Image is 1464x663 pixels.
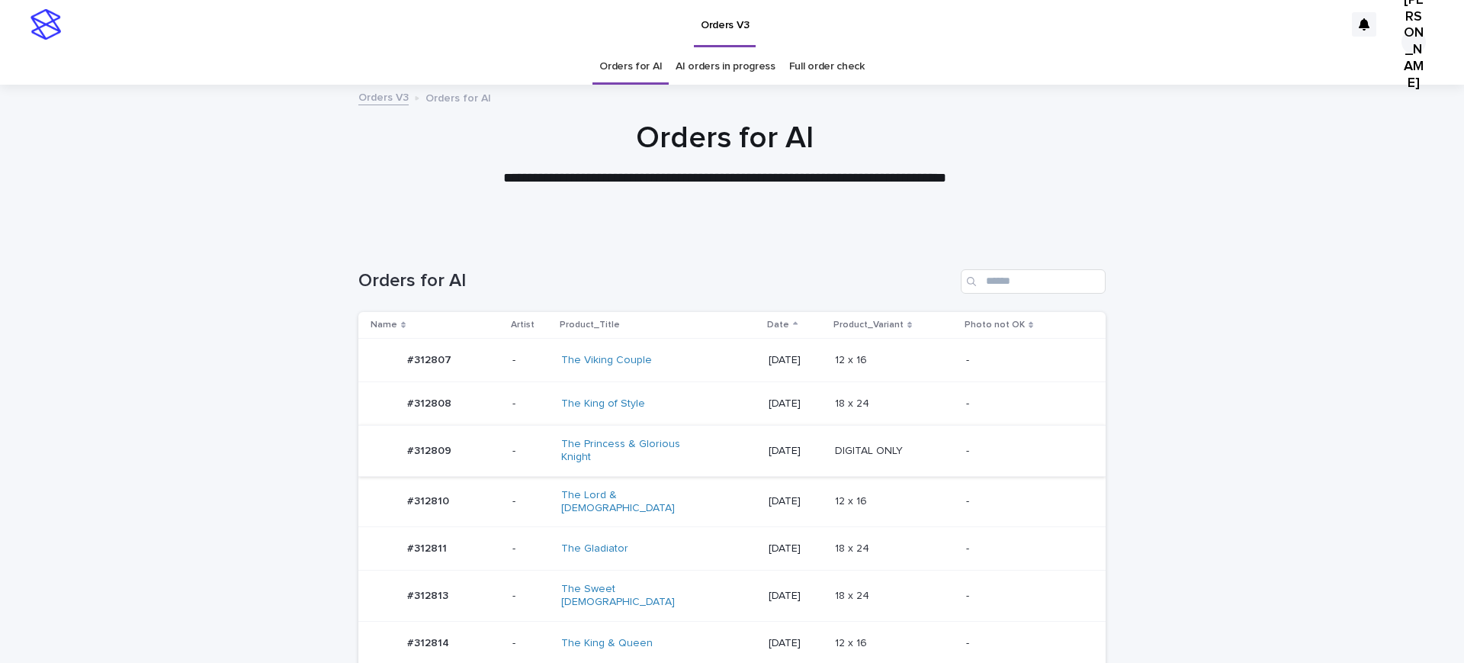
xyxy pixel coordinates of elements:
[511,317,535,333] p: Artist
[407,394,454,410] p: #312808
[512,445,549,458] p: -
[407,351,454,367] p: #312807
[407,587,451,603] p: #312813
[966,590,1081,603] p: -
[835,394,872,410] p: 18 x 24
[966,354,1081,367] p: -
[965,317,1025,333] p: Photo not OK
[561,354,652,367] a: The Viking Couple
[425,89,491,105] p: Orders for AI
[769,495,822,508] p: [DATE]
[561,542,628,555] a: The Gladiator
[358,339,1106,382] tr: #312807#312807 -The Viking Couple [DATE]12 x 1612 x 16 -
[966,542,1081,555] p: -
[512,354,549,367] p: -
[358,476,1106,527] tr: #312810#312810 -The Lord & [DEMOGRAPHIC_DATA] [DATE]12 x 1612 x 16 -
[769,397,822,410] p: [DATE]
[407,634,452,650] p: #312814
[407,442,454,458] p: #312809
[358,88,409,105] a: Orders V3
[769,542,822,555] p: [DATE]
[561,583,689,609] a: The Sweet [DEMOGRAPHIC_DATA]
[561,397,645,410] a: The King of Style
[512,495,549,508] p: -
[358,571,1106,622] tr: #312813#312813 -The Sweet [DEMOGRAPHIC_DATA] [DATE]18 x 2418 x 24 -
[407,539,450,555] p: #312811
[966,397,1081,410] p: -
[966,445,1081,458] p: -
[767,317,789,333] p: Date
[769,354,822,367] p: [DATE]
[676,49,775,85] a: AI orders in progress
[966,495,1081,508] p: -
[352,120,1099,156] h1: Orders for AI
[358,426,1106,477] tr: #312809#312809 -The Princess & Glorious Knight [DATE]DIGITAL ONLYDIGITAL ONLY -
[961,269,1106,294] input: Search
[599,49,662,85] a: Orders for AI
[835,351,870,367] p: 12 x 16
[561,637,653,650] a: The King & Queen
[769,590,822,603] p: [DATE]
[789,49,865,85] a: Full order check
[358,382,1106,426] tr: #312808#312808 -The King of Style [DATE]18 x 2418 x 24 -
[835,492,870,508] p: 12 x 16
[560,317,620,333] p: Product_Title
[835,442,906,458] p: DIGITAL ONLY
[512,542,549,555] p: -
[561,438,689,464] a: The Princess & Glorious Knight
[833,317,904,333] p: Product_Variant
[512,637,549,650] p: -
[512,590,549,603] p: -
[371,317,397,333] p: Name
[358,527,1106,571] tr: #312811#312811 -The Gladiator [DATE]18 x 2418 x 24 -
[561,489,689,515] a: The Lord & [DEMOGRAPHIC_DATA]
[30,9,61,40] img: stacker-logo-s-only.png
[1401,30,1426,54] div: [PERSON_NAME]
[769,637,822,650] p: [DATE]
[407,492,452,508] p: #312810
[835,539,872,555] p: 18 x 24
[835,634,870,650] p: 12 x 16
[358,270,955,292] h1: Orders for AI
[769,445,822,458] p: [DATE]
[966,637,1081,650] p: -
[512,397,549,410] p: -
[835,587,872,603] p: 18 x 24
